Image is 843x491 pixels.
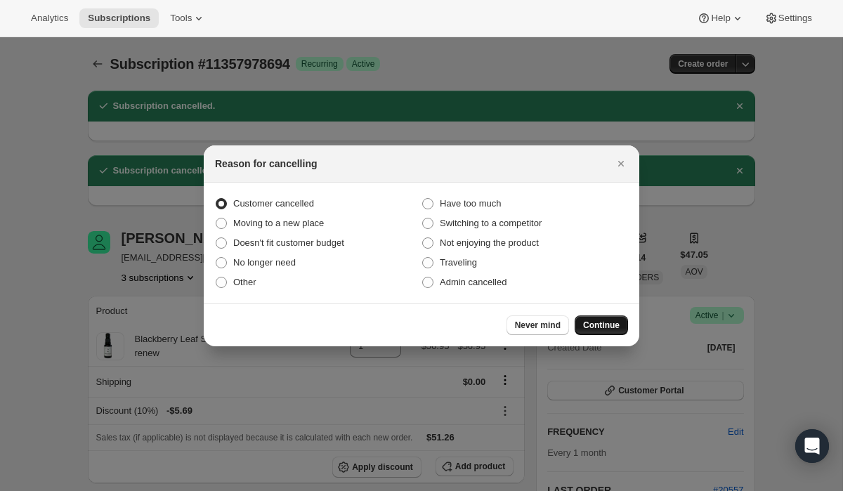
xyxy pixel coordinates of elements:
button: Help [688,8,752,28]
h2: Reason for cancelling [215,157,317,171]
span: Not enjoying the product [440,237,539,248]
span: Doesn't fit customer budget [233,237,344,248]
span: Have too much [440,198,501,209]
span: Settings [778,13,812,24]
span: Switching to a competitor [440,218,542,228]
button: Tools [162,8,214,28]
button: Analytics [22,8,77,28]
button: Never mind [507,315,569,335]
span: Admin cancelled [440,277,507,287]
span: Tools [170,13,192,24]
span: Never mind [515,320,561,331]
span: Subscriptions [88,13,150,24]
span: Moving to a new place [233,218,324,228]
button: Close [611,154,631,174]
span: Help [711,13,730,24]
button: Settings [756,8,821,28]
button: Subscriptions [79,8,159,28]
span: Traveling [440,257,477,268]
button: Continue [575,315,628,335]
div: Open Intercom Messenger [795,429,829,463]
span: Customer cancelled [233,198,314,209]
span: Other [233,277,256,287]
span: Continue [583,320,620,331]
span: Analytics [31,13,68,24]
span: No longer need [233,257,296,268]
